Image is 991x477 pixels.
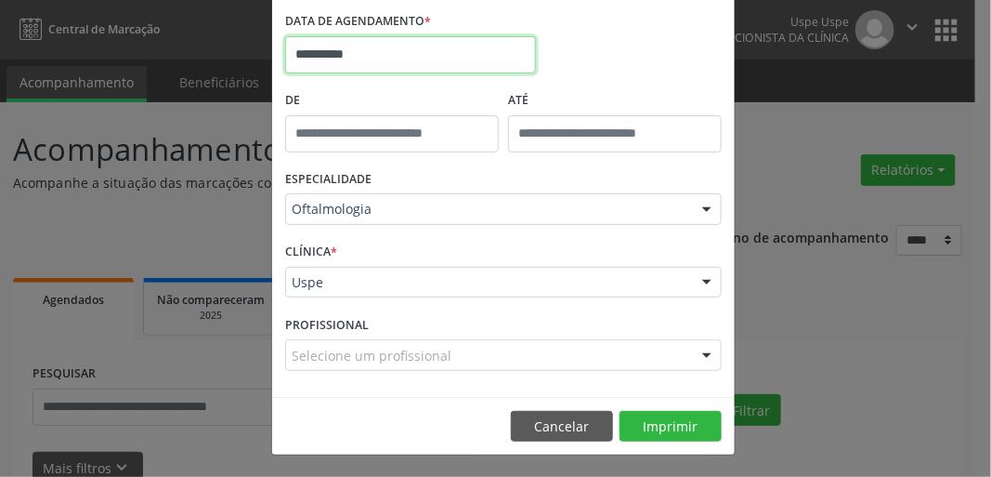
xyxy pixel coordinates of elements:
label: ESPECIALIDADE [285,166,372,194]
label: CLÍNICA [285,238,337,267]
label: De [285,86,499,115]
label: DATA DE AGENDAMENTO [285,7,431,36]
label: ATÉ [508,86,722,115]
button: Cancelar [511,411,613,443]
label: PROFISSIONAL [285,311,369,339]
span: Selecione um profissional [292,346,451,365]
span: Uspe [292,273,684,292]
button: Imprimir [619,411,722,443]
span: Oftalmologia [292,200,684,219]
